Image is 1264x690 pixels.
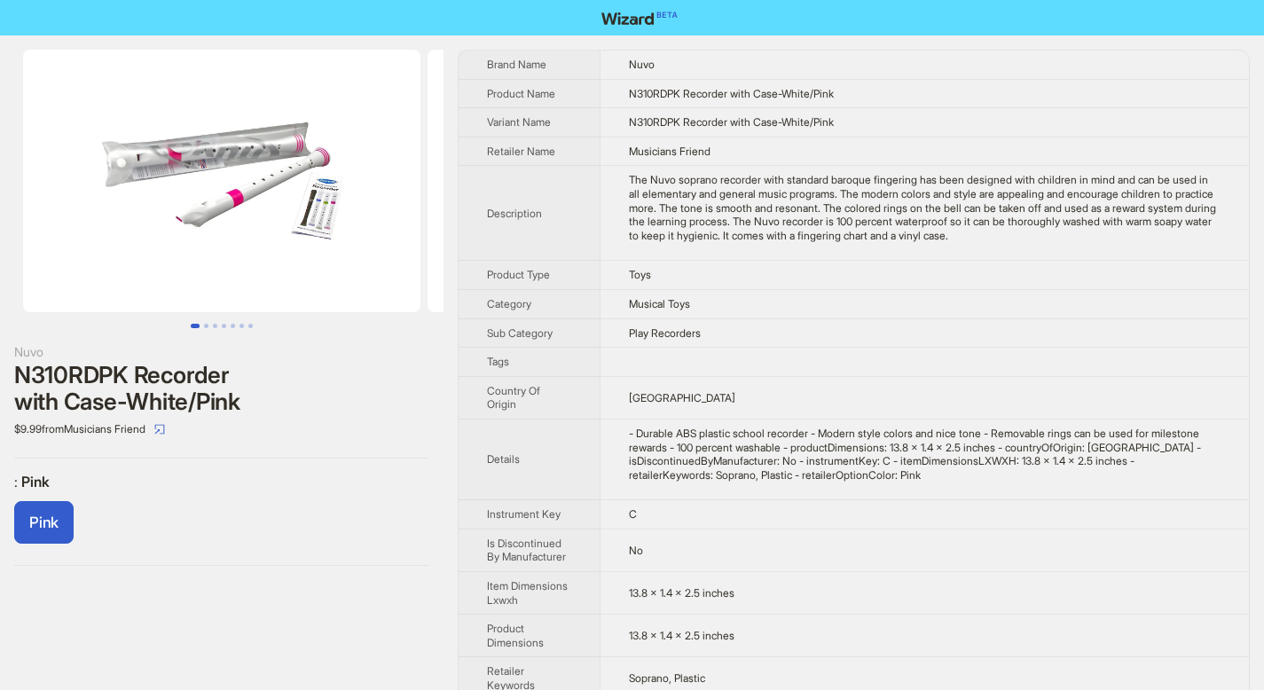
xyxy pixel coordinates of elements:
span: Product Name [487,87,555,100]
span: Brand Name [487,58,546,71]
button: Go to slide 6 [239,324,244,328]
span: Musicians Friend [629,145,711,158]
label: available [14,501,74,544]
span: Pink [29,514,59,531]
span: Country Of Origin [487,384,540,412]
span: [GEOGRAPHIC_DATA] [629,391,735,404]
div: Nuvo [14,342,429,362]
span: Musical Toys [629,297,690,310]
span: Details [487,452,520,466]
span: C [629,507,637,521]
div: - Durable ABS plastic school recorder - Modern style colors and nice tone - Removable rings can b... [629,427,1221,482]
span: Sub Category [487,326,553,340]
span: 13.8 x 1.4 x 2.5 inches [629,629,734,642]
span: Category [487,297,531,310]
span: N310RDPK Recorder with Case-White/Pink [629,115,834,129]
button: Go to slide 1 [191,324,200,328]
span: 13.8 x 1.4 x 2.5 inches [629,586,734,600]
img: N310RDPK Recorder with Case-White/Pink N310RDPK Recorder with Case-White/Pink image 1 [23,50,420,312]
span: Product Type [487,268,550,281]
span: select [154,424,165,435]
img: N310RDPK Recorder with Case-White/Pink N310RDPK Recorder with Case-White/Pink image 2 [428,50,825,312]
button: Go to slide 4 [222,324,226,328]
button: Go to slide 5 [231,324,235,328]
span: Description [487,207,542,220]
span: Toys [629,268,651,281]
span: Pink [21,473,50,490]
div: $9.99 from Musicians Friend [14,415,429,443]
button: Go to slide 3 [213,324,217,328]
span: Nuvo [629,58,655,71]
span: Variant Name [487,115,551,129]
span: Is Discontinued By Manufacturer [487,537,566,564]
span: No [629,544,643,557]
button: Go to slide 7 [248,324,253,328]
span: Soprano, Plastic [629,671,705,685]
span: Play Recorders [629,326,701,340]
button: Go to slide 2 [204,324,208,328]
span: Instrument Key [487,507,561,521]
span: : [14,473,21,490]
span: Item Dimensions Lxwxh [487,579,568,607]
span: N310RDPK Recorder with Case-White/Pink [629,87,834,100]
div: The Nuvo soprano recorder with standard baroque fingering has been designed with children in mind... [629,173,1221,242]
span: Retailer Name [487,145,555,158]
div: N310RDPK Recorder with Case-White/Pink [14,362,429,415]
span: Tags [487,355,509,368]
span: Product Dimensions [487,622,544,649]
